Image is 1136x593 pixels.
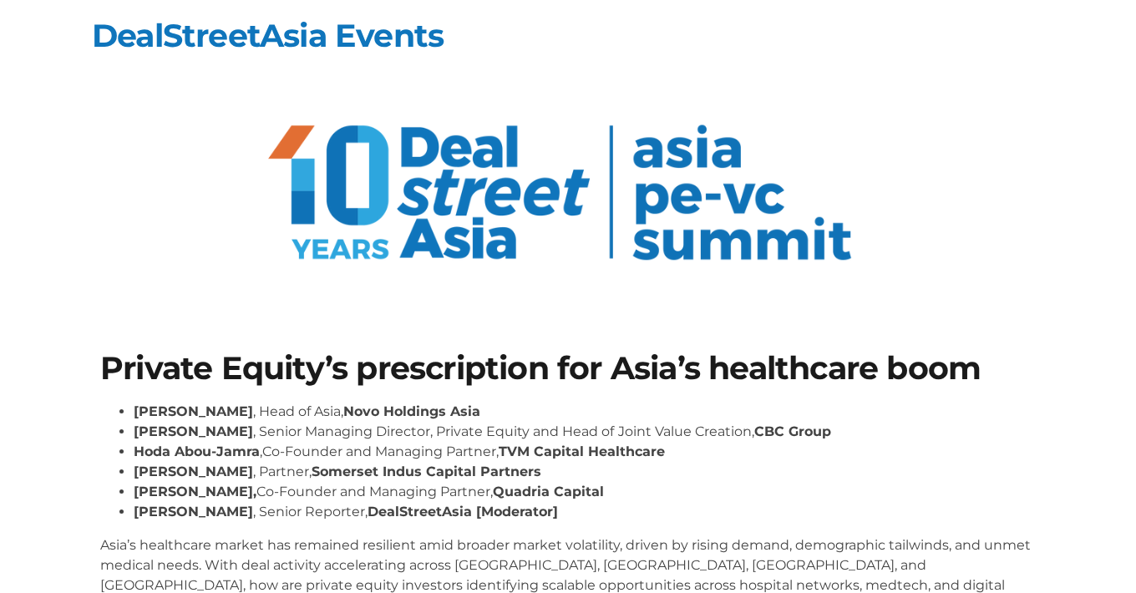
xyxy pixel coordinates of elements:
[134,502,1036,522] li: , Senior Reporter,
[134,422,1036,442] li: , Senior Managing Director, Private Equity and Head of Joint Value Creation,
[493,484,604,499] strong: Quadria Capital
[312,464,541,479] strong: Somerset Indus Capital Partners
[92,16,444,55] a: DealStreetAsia Events
[368,504,558,520] strong: DealStreetAsia [Moderator]
[134,402,1036,422] li: , Head of Asia,
[134,403,253,419] strong: [PERSON_NAME]
[754,423,831,439] strong: CBC Group
[134,423,253,439] strong: [PERSON_NAME]
[134,462,1036,482] li: , Partner,
[134,484,256,499] strong: [PERSON_NAME],
[343,403,480,419] strong: Novo Holdings Asia
[134,504,253,520] strong: [PERSON_NAME]
[134,442,1036,462] li: ,Co-Founder and Managing Partner,
[100,352,1036,384] h1: Private Equity’s prescription for Asia’s healthcare boom
[499,443,665,459] strong: TVM Capital Healthcare
[134,464,253,479] strong: [PERSON_NAME]
[134,482,1036,502] li: Co-Founder and Managing Partner,
[134,443,260,459] strong: Hoda Abou-Jamra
